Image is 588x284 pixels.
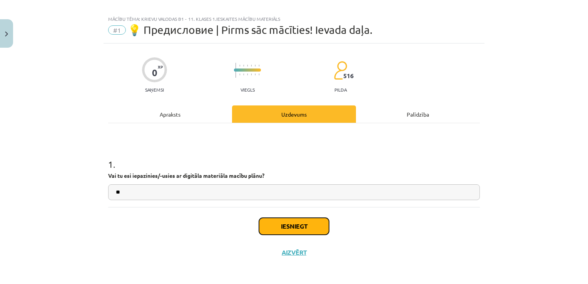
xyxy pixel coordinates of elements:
[108,172,264,179] strong: Vai tu esi iepazinies/-usies ar digitāla materiāla macību plānu?
[251,74,252,75] img: icon-short-line-57e1e144782c952c97e751825c79c345078a6d821885a25fce030b3d8c18986b.svg
[259,218,329,235] button: Iesniegt
[239,74,240,75] img: icon-short-line-57e1e144782c952c97e751825c79c345078a6d821885a25fce030b3d8c18986b.svg
[334,61,347,80] img: students-c634bb4e5e11cddfef0936a35e636f08e4e9abd3cc4e673bd6f9a4125e45ecb1.svg
[279,249,309,256] button: Aizvērt
[343,72,354,79] span: 516
[108,25,126,35] span: #1
[247,65,248,67] img: icon-short-line-57e1e144782c952c97e751825c79c345078a6d821885a25fce030b3d8c18986b.svg
[236,63,236,78] img: icon-long-line-d9ea69661e0d244f92f715978eff75569469978d946b2353a9bb055b3ed8787d.svg
[128,23,373,36] span: 💡 Предисловие | Pirms sāc mācīties! Ievada daļa.
[247,74,248,75] img: icon-short-line-57e1e144782c952c97e751825c79c345078a6d821885a25fce030b3d8c18986b.svg
[108,105,232,123] div: Apraksts
[241,87,255,92] p: Viegls
[142,87,167,92] p: Saņemsi
[152,67,157,78] div: 0
[232,105,356,123] div: Uzdevums
[243,65,244,67] img: icon-short-line-57e1e144782c952c97e751825c79c345078a6d821885a25fce030b3d8c18986b.svg
[239,65,240,67] img: icon-short-line-57e1e144782c952c97e751825c79c345078a6d821885a25fce030b3d8c18986b.svg
[243,74,244,75] img: icon-short-line-57e1e144782c952c97e751825c79c345078a6d821885a25fce030b3d8c18986b.svg
[5,32,8,37] img: icon-close-lesson-0947bae3869378f0d4975bcd49f059093ad1ed9edebbc8119c70593378902aed.svg
[108,145,480,169] h1: 1 .
[108,16,480,22] div: Mācību tēma: Krievu valodas b1 - 11. klases 1.ieskaites mācību materiāls
[158,65,163,69] span: XP
[259,74,259,75] img: icon-short-line-57e1e144782c952c97e751825c79c345078a6d821885a25fce030b3d8c18986b.svg
[259,65,259,67] img: icon-short-line-57e1e144782c952c97e751825c79c345078a6d821885a25fce030b3d8c18986b.svg
[356,105,480,123] div: Palīdzība
[334,87,347,92] p: pilda
[251,65,252,67] img: icon-short-line-57e1e144782c952c97e751825c79c345078a6d821885a25fce030b3d8c18986b.svg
